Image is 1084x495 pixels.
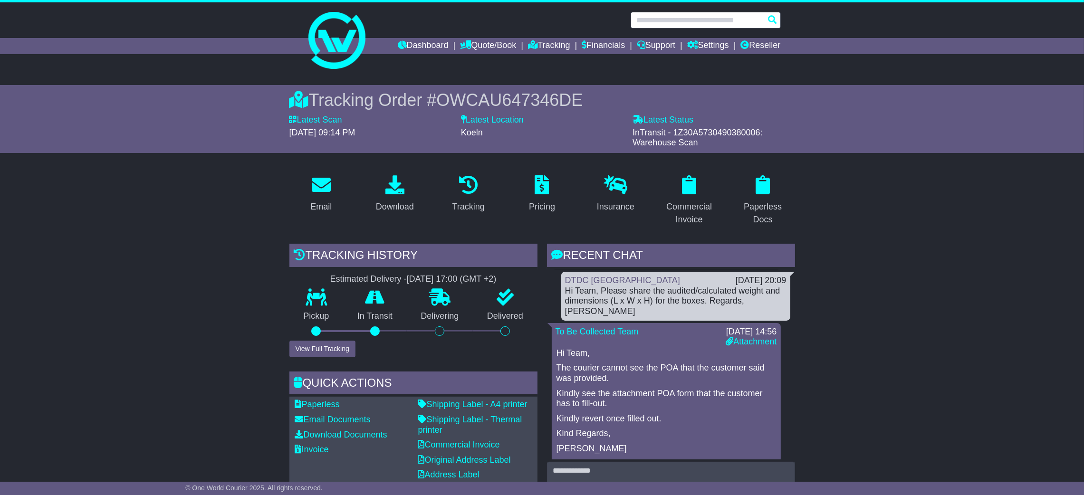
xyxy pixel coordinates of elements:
[418,440,500,449] a: Commercial Invoice
[565,276,680,285] a: DTDC [GEOGRAPHIC_DATA]
[461,115,524,125] label: Latest Location
[295,415,371,424] a: Email Documents
[418,415,522,435] a: Shipping Label - Thermal printer
[556,389,776,409] p: Kindly see the attachment POA form that the customer has to fill-out.
[547,244,795,269] div: RECENT CHAT
[289,371,537,397] div: Quick Actions
[461,128,483,137] span: Koeln
[289,341,355,357] button: View Full Tracking
[289,128,355,137] span: [DATE] 09:14 PM
[556,363,776,383] p: The courier cannot see the POA that the customer said was provided.
[370,172,420,217] a: Download
[289,274,537,285] div: Estimated Delivery -
[436,90,583,110] span: OWCAU647346DE
[376,200,414,213] div: Download
[289,90,795,110] div: Tracking Order #
[343,311,407,322] p: In Transit
[304,172,338,217] a: Email
[556,327,639,336] a: To Be Collected Team
[556,414,776,424] p: Kindly revert once filled out.
[295,400,340,409] a: Paperless
[591,172,641,217] a: Insurance
[736,276,787,286] div: [DATE] 20:09
[528,38,570,54] a: Tracking
[407,311,473,322] p: Delivering
[295,430,387,439] a: Download Documents
[637,38,675,54] a: Support
[582,38,625,54] a: Financials
[289,311,344,322] p: Pickup
[633,128,763,148] span: InTransit - 1Z30A5730490380006: Warehouse Scan
[523,172,561,217] a: Pricing
[473,311,537,322] p: Delivered
[289,115,342,125] label: Latest Scan
[726,337,777,346] a: Attachment
[565,286,787,317] div: Hi Team, Please share the audited/calculated weight and dimensions (L x W x H) for the boxes. Reg...
[460,38,516,54] a: Quote/Book
[556,348,776,359] p: Hi Team,
[407,274,497,285] div: [DATE] 17:00 (GMT +2)
[295,445,329,454] a: Invoice
[418,470,480,479] a: Address Label
[597,200,634,213] div: Insurance
[740,38,780,54] a: Reseller
[556,444,776,454] p: [PERSON_NAME]
[289,244,537,269] div: Tracking history
[446,172,490,217] a: Tracking
[452,200,484,213] div: Tracking
[657,172,721,229] a: Commercial Invoice
[731,172,795,229] a: Paperless Docs
[418,455,511,465] a: Original Address Label
[663,200,715,226] div: Commercial Invoice
[310,200,332,213] div: Email
[687,38,729,54] a: Settings
[185,484,323,492] span: © One World Courier 2025. All rights reserved.
[556,428,776,439] p: Kind Regards,
[737,200,789,226] div: Paperless Docs
[529,200,555,213] div: Pricing
[633,115,693,125] label: Latest Status
[418,400,528,409] a: Shipping Label - A4 printer
[726,327,777,337] div: [DATE] 14:56
[398,38,449,54] a: Dashboard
